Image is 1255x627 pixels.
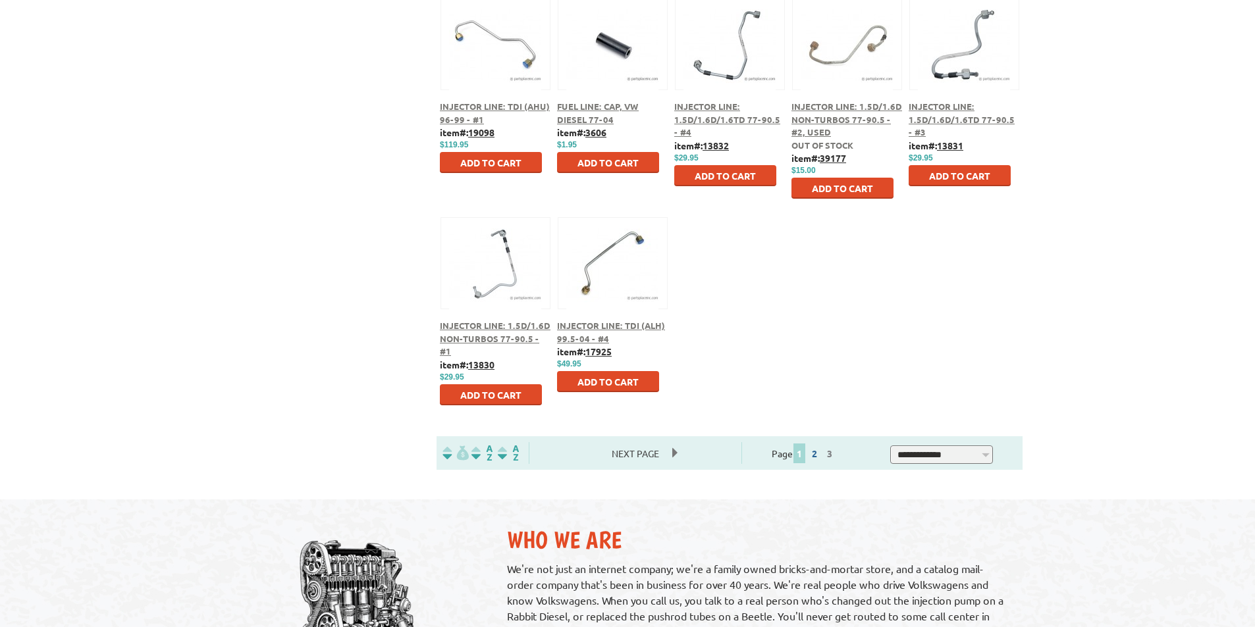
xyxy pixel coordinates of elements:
[909,139,963,151] b: item#:
[937,139,963,151] u: 13831
[468,126,494,138] u: 19098
[585,126,606,138] u: 3606
[557,101,639,125] a: Fuel Line: Cap, VW Diesel 77-04
[442,445,469,461] img: filterpricelow.svg
[791,101,902,138] a: Injector Line: 1.5D/1.6D non-turbos 77-90.5 - #2, Used
[824,447,836,459] a: 3
[674,101,780,138] a: Injector Line: 1.5D/1.6D/1.6TD 77-90.5 - #4
[793,443,805,463] span: 1
[909,165,1011,186] button: Add to Cart
[812,182,873,194] span: Add to Cart
[440,140,468,149] span: $119.95
[460,157,521,168] span: Add to Cart
[440,152,542,173] button: Add to Cart
[440,101,550,125] a: Injector Line: TDI (AHU) 96-99 - #1
[468,359,494,370] u: 13830
[791,166,816,175] span: $15.00
[809,447,820,459] a: 2
[495,445,521,461] img: Sort by Sales Rank
[557,320,665,344] a: Injector Line: TDI (ALH) 99.5-04 - #4
[909,101,1015,138] a: Injector Line: 1.5D/1.6D/1.6TD 77-90.5 - #3
[674,153,699,163] span: $29.95
[791,139,853,151] span: Out of stock
[557,140,577,149] span: $1.95
[695,170,756,182] span: Add to Cart
[440,126,494,138] b: item#:
[557,371,659,392] button: Add to Cart
[909,153,933,163] span: $29.95
[440,320,550,357] a: Injector Line: 1.5D/1.6D non-turbos 77-90.5 - #1
[741,442,867,464] div: Page
[820,152,846,164] u: 39177
[557,126,606,138] b: item#:
[577,157,639,168] span: Add to Cart
[440,384,542,405] button: Add to Cart
[440,359,494,370] b: item#:
[557,345,612,357] b: item#:
[674,139,729,151] b: item#:
[585,345,612,357] u: 17925
[929,170,990,182] span: Add to Cart
[674,165,776,186] button: Add to Cart
[557,359,581,368] span: $49.95
[599,443,672,463] span: Next Page
[507,526,1009,554] h2: Who We Are
[791,178,894,199] button: Add to Cart
[460,389,521,401] span: Add to Cart
[577,376,639,388] span: Add to Cart
[791,152,846,164] b: item#:
[599,447,672,459] a: Next Page
[440,372,464,382] span: $29.95
[469,445,495,461] img: Sort by Headline
[557,152,659,173] button: Add to Cart
[703,139,729,151] u: 13832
